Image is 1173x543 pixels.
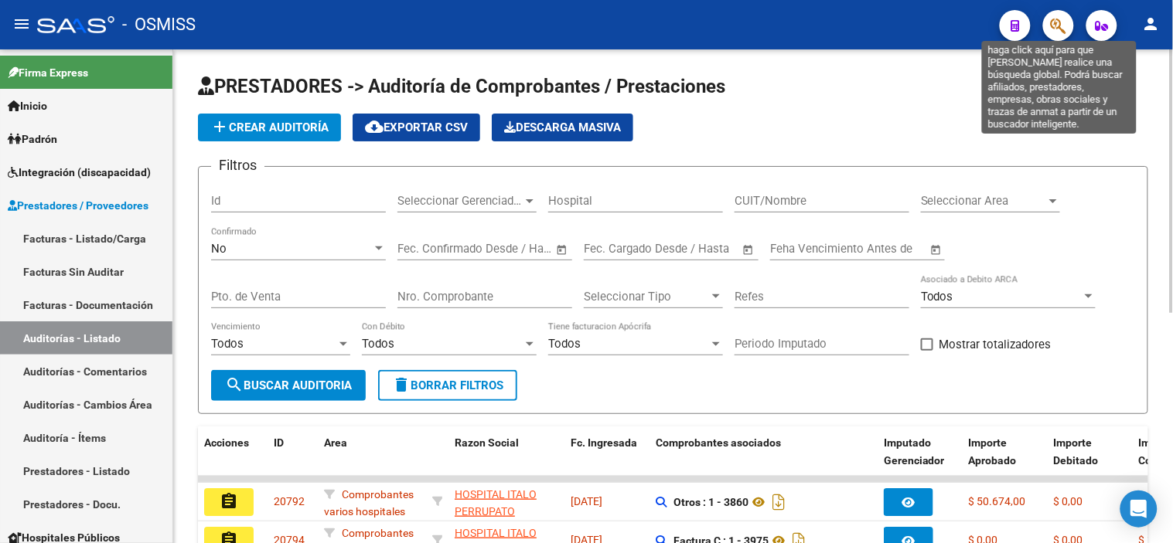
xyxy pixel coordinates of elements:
[274,495,305,507] span: 20792
[650,426,878,494] datatable-header-cell: Comprobantes asociados
[220,492,238,511] mat-icon: assignment
[12,15,31,33] mat-icon: menu
[939,335,1052,354] span: Mostrar totalizadores
[365,117,384,136] mat-icon: cloud_download
[324,436,347,449] span: Area
[211,337,244,351] span: Todos
[378,370,517,401] button: Borrar Filtros
[1120,490,1158,528] div: Open Intercom Messenger
[878,426,963,494] datatable-header-cell: Imputado Gerenciador
[504,120,621,134] span: Descarga Masiva
[274,436,284,449] span: ID
[474,242,549,256] input: Fecha fin
[921,194,1046,208] span: Seleccionar Area
[963,426,1048,494] datatable-header-cell: Importe Aprobado
[969,495,1026,507] span: $ 50.674,00
[122,8,196,42] span: - OSMISS
[198,76,725,97] span: PRESTADORES -> Auditoría de Comprobantes / Prestaciones
[392,375,411,394] mat-icon: delete
[448,426,564,494] datatable-header-cell: Razon Social
[365,120,468,134] span: Exportar CSV
[8,64,88,81] span: Firma Express
[211,242,227,256] span: No
[969,436,1017,467] span: Importe Aprobado
[211,154,264,176] h3: Filtros
[392,378,503,392] span: Borrar Filtros
[455,436,519,449] span: Razon Social
[564,426,650,494] datatable-header-cell: Fc. Ingresada
[492,114,633,141] button: Descarga Masiva
[656,436,781,449] span: Comprobantes asociados
[769,490,789,514] i: Descargar documento
[584,242,646,256] input: Fecha inicio
[740,241,758,259] button: Open calendar
[584,290,709,304] span: Seleccionar Tipo
[8,131,57,148] span: Padrón
[8,197,148,214] span: Prestadores / Proveedores
[324,488,414,518] span: Comprobantes varios hospitales
[353,114,480,141] button: Exportar CSV
[318,426,426,494] datatable-header-cell: Area
[225,378,352,392] span: Buscar Auditoria
[210,120,329,134] span: Crear Auditoría
[554,241,571,259] button: Open calendar
[1054,436,1099,467] span: Importe Debitado
[198,114,341,141] button: Crear Auditoría
[397,242,460,256] input: Fecha inicio
[211,370,366,401] button: Buscar Auditoria
[225,375,244,394] mat-icon: search
[8,97,47,114] span: Inicio
[1048,426,1133,494] datatable-header-cell: Importe Debitado
[928,241,946,259] button: Open calendar
[8,164,151,181] span: Integración (discapacidad)
[455,486,558,518] div: - 30999282748
[204,436,249,449] span: Acciones
[492,114,633,141] app-download-masive: Descarga masiva de comprobantes (adjuntos)
[884,436,945,467] span: Imputado Gerenciador
[571,495,602,507] span: [DATE]
[673,496,748,508] strong: Otros : 1 - 3860
[362,337,394,351] span: Todos
[210,117,229,136] mat-icon: add
[455,488,537,518] span: HOSPITAL ITALO PERRUPATO
[921,290,953,304] span: Todos
[268,426,318,494] datatable-header-cell: ID
[660,242,735,256] input: Fecha fin
[198,426,268,494] datatable-header-cell: Acciones
[571,436,637,449] span: Fc. Ingresada
[397,194,523,208] span: Seleccionar Gerenciador
[1054,495,1083,507] span: $ 0,00
[1142,15,1161,33] mat-icon: person
[548,337,581,351] span: Todos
